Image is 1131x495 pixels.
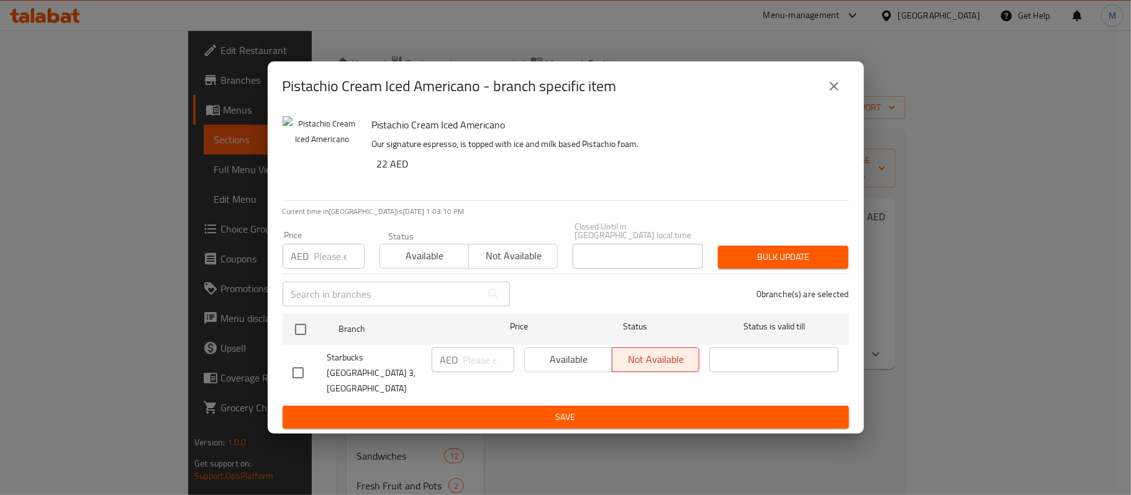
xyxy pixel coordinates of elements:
span: Save [293,409,839,425]
span: Available [385,247,464,265]
input: Please enter price [463,347,514,372]
button: Bulk update [718,246,848,269]
button: Not available [468,244,558,269]
img: Pistachio Cream Iced Americano [283,116,362,195]
span: Branch [338,321,468,337]
p: AED [291,249,309,264]
h2: Pistachio Cream Iced Americano - branch specific item [283,76,617,96]
span: Status [570,319,699,334]
p: Our signature espresso, is topped with ice and milk based Pistachio foam. [372,136,839,152]
button: Available [379,244,469,269]
span: Bulk update [728,249,838,265]
p: 0 branche(s) are selected [756,288,849,300]
span: Starbucks [GEOGRAPHIC_DATA] 3,[GEOGRAPHIC_DATA] [327,350,422,396]
span: Price [478,319,560,334]
span: Not available [474,247,553,265]
input: Search in branches [283,282,481,306]
p: Current time in [GEOGRAPHIC_DATA] is [DATE] 1:03:10 PM [283,206,849,217]
h6: Pistachio Cream Iced Americano [372,116,839,133]
span: Status is valid till [709,319,838,334]
button: close [819,71,849,101]
h6: 22 AED [377,155,839,172]
button: Save [283,406,849,429]
p: AED [440,352,458,367]
input: Please enter price [314,244,365,269]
